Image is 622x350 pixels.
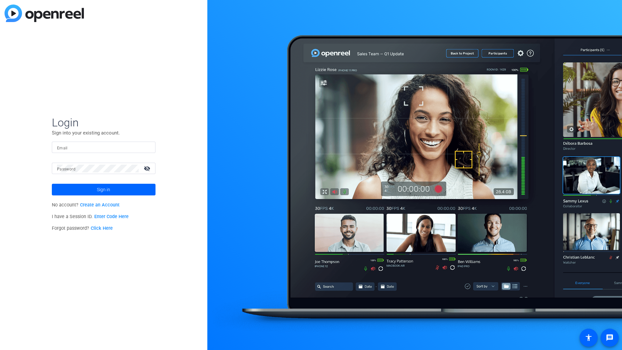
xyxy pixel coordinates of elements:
mat-icon: message [606,334,614,342]
span: Login [52,116,155,129]
input: Enter Email Address [57,144,150,151]
a: Enter Code Here [94,214,129,219]
mat-icon: visibility_off [140,164,155,173]
mat-label: Email [57,146,68,150]
span: Sign in [97,181,110,198]
mat-icon: accessibility [585,334,593,342]
a: Create an Account [80,202,120,208]
p: Sign into your existing account. [52,129,155,136]
button: Sign in [52,184,155,195]
span: Forgot password? [52,226,113,231]
mat-label: Password [57,167,75,171]
span: No account? [52,202,120,208]
img: blue-gradient.svg [5,5,84,22]
a: Click Here [91,226,113,231]
span: I have a Session ID. [52,214,129,219]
